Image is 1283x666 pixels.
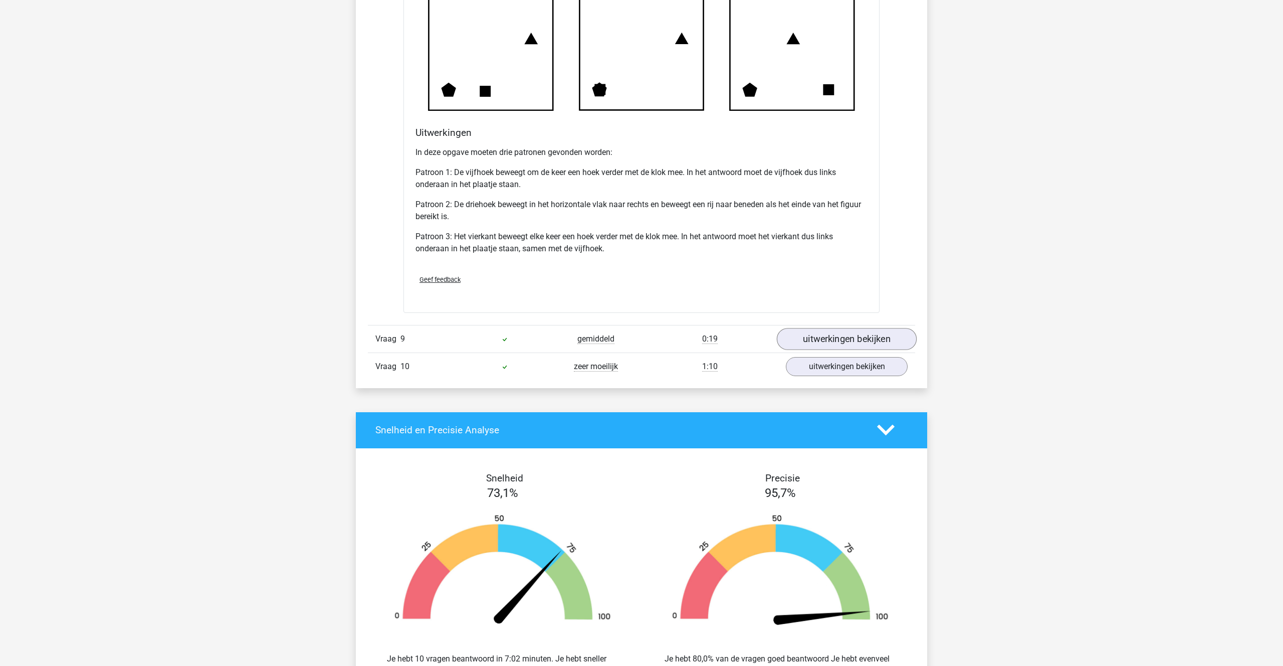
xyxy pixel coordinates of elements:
span: Vraag [375,361,400,373]
h4: Precisie [653,472,912,484]
span: zeer moeilijk [574,362,618,372]
span: 73,1% [487,486,518,500]
span: Geef feedback [419,276,461,283]
p: Patroon 1: De vijfhoek beweegt om de keer een hoek verder met de klok mee. In het antwoord moet d... [415,166,868,191]
span: 9 [400,334,405,344]
img: 96.83268ea44d82.png [657,514,904,629]
p: In deze opgave moeten drie patronen gevonden worden: [415,146,868,158]
h4: Uitwerkingen [415,127,868,138]
a: uitwerkingen bekijken [777,328,917,350]
span: 10 [400,362,409,371]
a: uitwerkingen bekijken [786,357,908,376]
img: 73.25cbf712a188.png [379,514,626,629]
span: gemiddeld [577,334,614,344]
h4: Snelheid [375,472,634,484]
p: Patroon 2: De driehoek beweegt in het horizontale vlak naar rechts en beweegt een rij naar benede... [415,199,868,223]
span: 0:19 [702,334,718,344]
p: Patroon 3: Het vierkant beweegt elke keer een hoek verder met de klok mee. In het antwoord moet h... [415,231,868,255]
span: 95,7% [765,486,796,500]
h4: Snelheid en Precisie Analyse [375,424,862,436]
span: 1:10 [702,362,718,372]
span: Vraag [375,333,400,345]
